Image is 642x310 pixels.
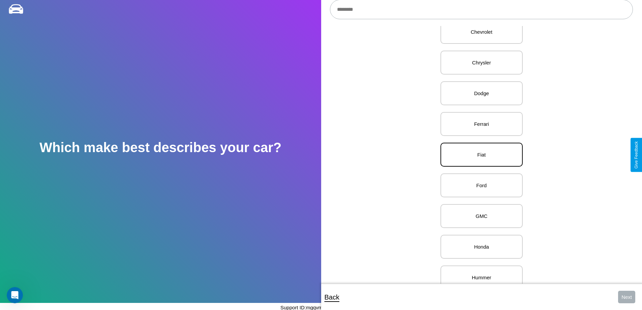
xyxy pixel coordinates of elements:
div: Give Feedback [634,141,639,169]
iframe: Intercom live chat [7,287,23,303]
p: Back [325,291,339,303]
p: Dodge [448,89,515,98]
p: Ferrari [448,119,515,129]
p: Chrysler [448,58,515,67]
p: GMC [448,212,515,221]
p: Fiat [448,150,515,159]
h2: Which make best describes your car? [39,140,281,155]
p: Hummer [448,273,515,282]
p: Chevrolet [448,27,515,36]
p: Ford [448,181,515,190]
p: Honda [448,242,515,251]
button: Next [618,291,635,303]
